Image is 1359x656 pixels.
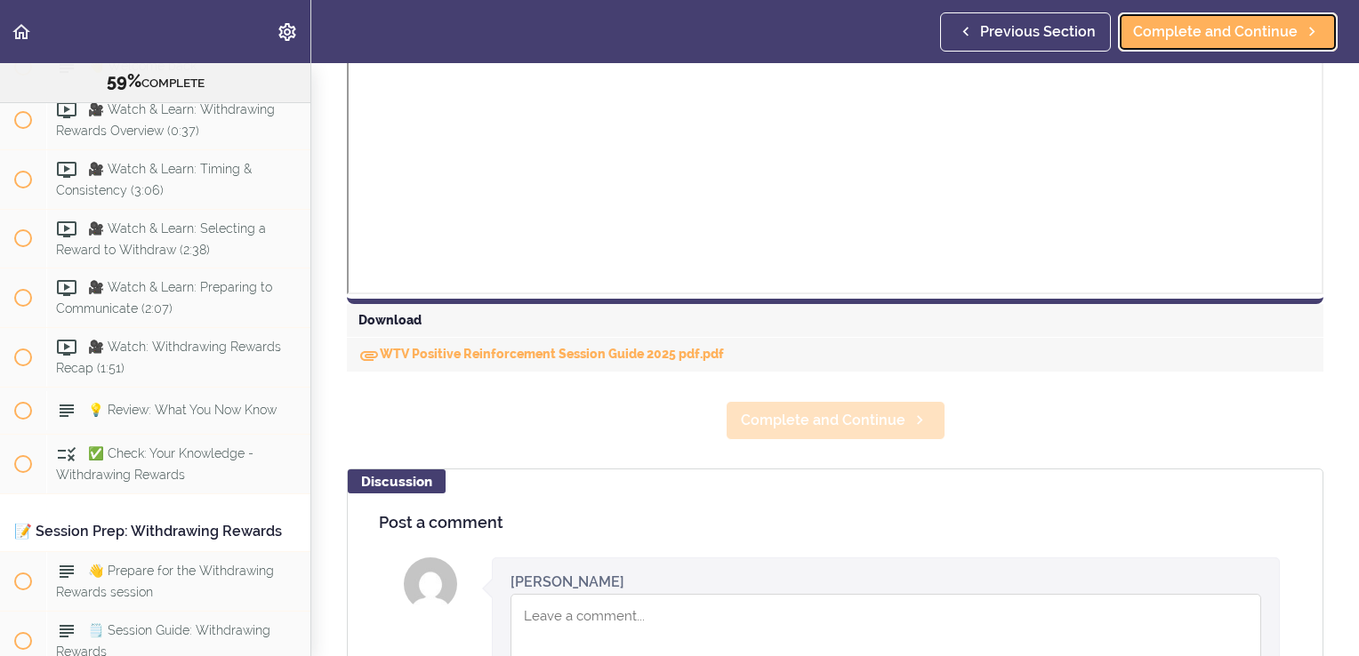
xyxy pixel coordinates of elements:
[56,281,272,316] span: 🎥 Watch & Learn: Preparing to Communicate (2:07)
[358,345,380,366] svg: Download
[347,304,1323,338] div: Download
[56,564,274,599] span: 👋 Prepare for the Withdrawing Rewards session
[1118,12,1338,52] a: Complete and Continue
[56,447,253,482] span: ✅ Check: Your Knowledge - Withdrawing Rewards
[379,514,1291,532] h4: Post a comment
[277,21,298,43] svg: Settings Menu
[56,162,252,196] span: 🎥 Watch & Learn: Timing & Consistency (3:06)
[404,557,457,611] img: Samantha Bradley
[22,70,288,93] div: COMPLETE
[56,221,266,256] span: 🎥 Watch & Learn: Selecting a Reward to Withdraw (2:38)
[348,469,446,493] div: Discussion
[511,572,624,592] div: [PERSON_NAME]
[107,70,141,92] span: 59%
[358,347,724,361] a: DownloadWTV Positive Reinforcement Session Guide 2025 pdf.pdf
[56,340,281,375] span: 🎥 Watch: Withdrawing Rewards Recap (1:51)
[88,404,277,418] span: 💡 Review: What You Now Know
[1133,21,1298,43] span: Complete and Continue
[741,410,905,431] span: Complete and Continue
[980,21,1096,43] span: Previous Section
[11,21,32,43] svg: Back to course curriculum
[726,401,945,440] a: Complete and Continue
[940,12,1111,52] a: Previous Section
